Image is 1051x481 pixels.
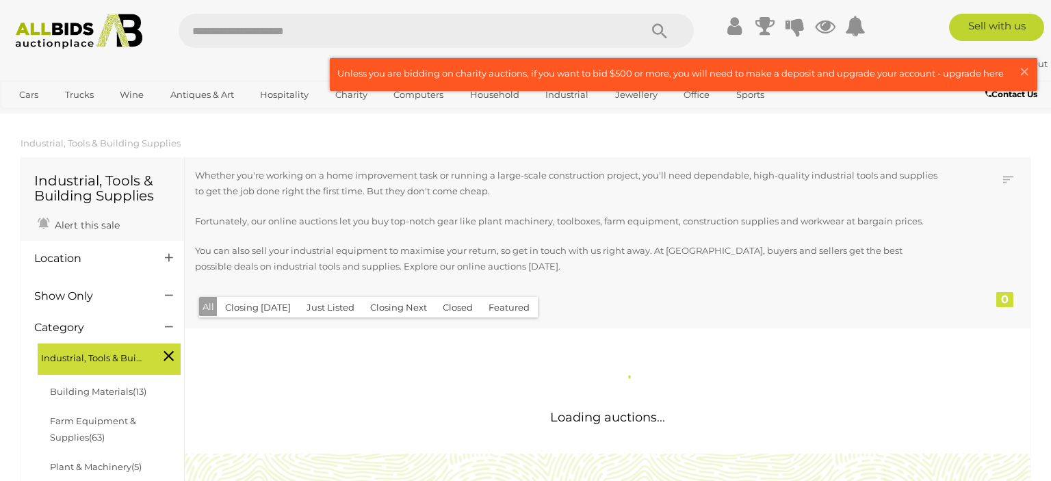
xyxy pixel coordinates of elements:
[50,415,136,442] a: Farm Equipment & Supplies(63)
[56,83,103,106] a: Trucks
[161,83,243,106] a: Antiques & Art
[985,87,1041,102] a: Contact Us
[606,83,666,106] a: Jewellery
[985,89,1037,99] b: Contact Us
[133,386,146,397] span: (13)
[8,14,151,49] img: Allbids.com.au
[10,107,125,129] a: [GEOGRAPHIC_DATA]
[480,297,538,318] button: Featured
[10,83,47,106] a: Cars
[625,14,694,48] button: Search
[195,243,942,275] p: You can also sell your industrial equipment to maximise your return, so get in touch with us righ...
[50,461,142,472] a: Plant & Machinery(5)
[434,297,481,318] button: Closed
[461,83,528,106] a: Household
[1018,58,1030,85] span: ×
[996,292,1013,307] div: 0
[536,83,597,106] a: Industrial
[675,83,718,106] a: Office
[949,14,1044,41] a: Sell with us
[41,347,144,366] span: Industrial, Tools & Building Supplies
[34,322,144,334] h4: Category
[251,83,317,106] a: Hospitality
[326,83,376,106] a: Charity
[50,386,146,397] a: Building Materials(13)
[111,83,153,106] a: Wine
[195,213,942,229] p: Fortunately, our online auctions let you buy top-notch gear like plant machinery, toolboxes, farm...
[385,83,452,106] a: Computers
[362,297,435,318] button: Closing Next
[199,297,218,317] button: All
[298,297,363,318] button: Just Listed
[21,138,181,148] a: Industrial, Tools & Building Supplies
[34,173,170,203] h1: Industrial, Tools & Building Supplies
[34,290,144,302] h4: Show Only
[550,410,665,425] span: Loading auctions...
[727,83,773,106] a: Sports
[51,219,120,231] span: Alert this sale
[217,297,299,318] button: Closing [DATE]
[34,252,144,265] h4: Location
[131,461,142,472] span: (5)
[195,168,942,200] p: Whether you're working on a home improvement task or running a large-scale construction project, ...
[89,432,105,443] span: (63)
[34,213,123,234] a: Alert this sale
